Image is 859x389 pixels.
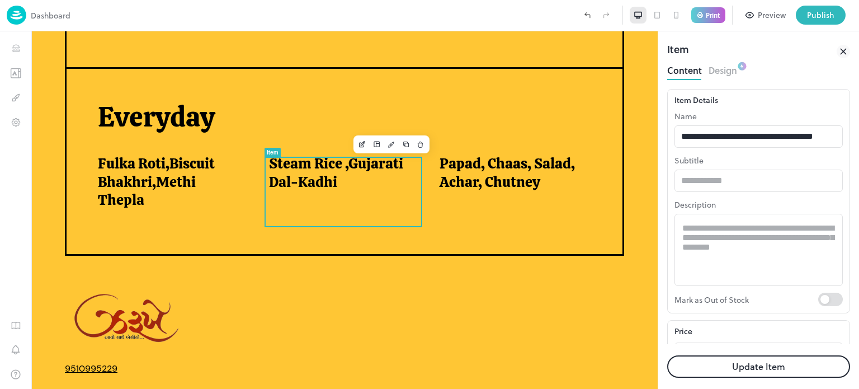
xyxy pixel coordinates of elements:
[709,62,737,77] button: Design
[324,106,338,120] button: Edit
[67,123,210,178] span: Fulka Roti,Biscuit Bhakhri,Methi Thepla
[353,106,367,120] button: Design
[235,118,247,124] div: Item
[674,94,843,106] div: Item Details
[807,9,834,21] div: Publish
[338,106,353,120] button: Layout
[667,355,850,378] button: Update Item
[667,62,702,77] button: Content
[796,6,846,25] button: Publish
[706,12,720,18] p: Print
[674,154,843,166] p: Subtitle
[674,199,843,210] p: Description
[238,123,381,160] span: Steam Rice ,Gujarati Dal-Kadhi
[597,6,616,25] label: Redo (Ctrl + Y)
[67,69,566,103] p: Everyday
[739,6,792,25] button: Preview
[367,106,382,120] button: Duplicate
[31,10,70,21] p: Dashboard
[382,106,397,120] button: Delete
[578,6,597,25] label: Undo (Ctrl + Z)
[674,325,692,337] p: Price
[674,110,843,122] p: Name
[667,41,689,62] div: Item
[7,6,26,25] img: logo-86c26b7e.jpg
[34,251,160,325] img: 17176603790935aougypbbjw.PNG%3Ft%3D1717660372586
[674,293,818,306] p: Mark as Out of Stock
[758,9,786,21] div: Preview
[408,123,552,160] span: Papad, Chaas, Salad, Achar, Chutney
